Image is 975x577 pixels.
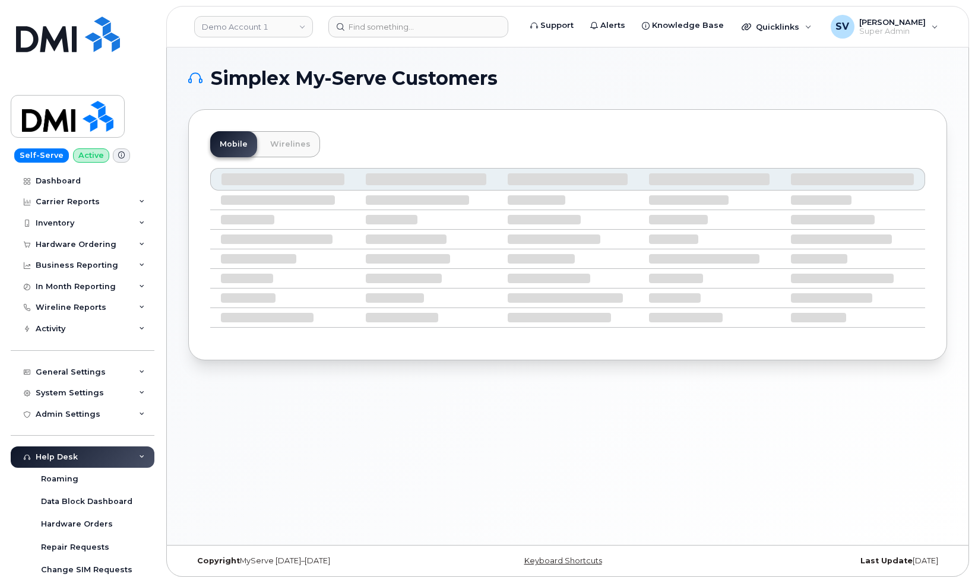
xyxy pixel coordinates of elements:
[261,131,320,157] a: Wirelines
[197,556,240,565] strong: Copyright
[188,556,441,566] div: MyServe [DATE]–[DATE]
[210,131,257,157] a: Mobile
[524,556,602,565] a: Keyboard Shortcuts
[694,556,947,566] div: [DATE]
[211,69,498,87] span: Simplex My-Serve Customers
[860,556,913,565] strong: Last Update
